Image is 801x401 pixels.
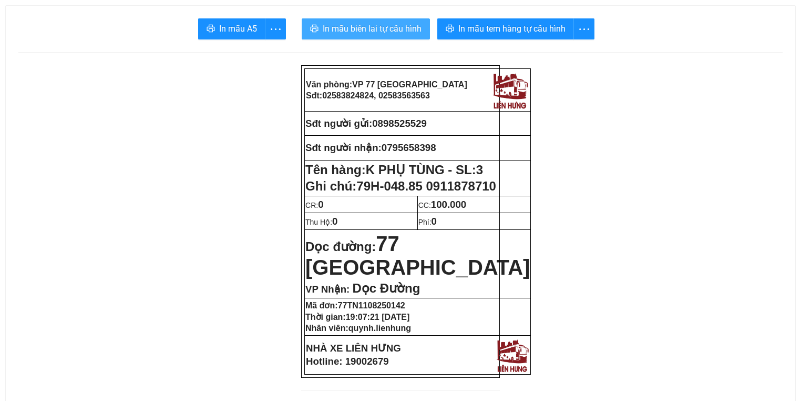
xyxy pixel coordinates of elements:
[305,163,483,177] strong: Tên hàng:
[574,23,594,36] span: more
[348,324,411,333] span: quynh.lienhung
[310,24,319,34] span: printer
[318,199,323,210] span: 0
[494,337,530,373] img: logo
[305,201,324,209] span: CR:
[573,18,594,39] button: more
[265,18,286,39] button: more
[306,343,401,354] strong: NHÀ XE LIÊN HƯNG
[346,313,410,322] span: 19:07:21 [DATE]
[382,142,436,153] span: 0795658398
[306,91,430,100] strong: Sđt:
[306,80,467,89] strong: Văn phòng:
[418,218,437,226] span: Phí:
[490,70,530,110] img: logo
[476,163,483,177] span: 3
[305,284,350,295] span: VP Nhận:
[446,24,454,34] span: printer
[306,356,389,367] strong: Hotline: 19002679
[265,23,285,36] span: more
[372,118,427,129] span: 0898525529
[305,179,496,193] span: Ghi chú:
[305,218,337,226] span: Thu Hộ:
[432,216,437,227] span: 0
[366,163,483,177] span: K PHỤ TÙNG - SL:
[207,24,215,34] span: printer
[305,324,411,333] strong: Nhân viên:
[431,199,466,210] span: 100.000
[352,281,420,295] span: Dọc Đường
[338,301,405,310] span: 77TN1108250142
[302,18,430,39] button: printerIn mẫu biên lai tự cấu hình
[305,142,382,153] strong: Sđt người nhận:
[437,18,574,39] button: printerIn mẫu tem hàng tự cấu hình
[418,201,467,209] span: CC:
[305,118,372,129] strong: Sđt người gửi:
[305,232,530,279] span: 77 [GEOGRAPHIC_DATA]
[305,301,405,310] strong: Mã đơn:
[305,313,409,322] strong: Thời gian:
[322,91,430,100] span: 02583824824, 02583563563
[323,22,422,35] span: In mẫu biên lai tự cấu hình
[332,216,337,227] span: 0
[219,22,257,35] span: In mẫu A5
[198,18,265,39] button: printerIn mẫu A5
[458,22,566,35] span: In mẫu tem hàng tự cấu hình
[352,80,467,89] span: VP 77 [GEOGRAPHIC_DATA]
[305,239,530,277] strong: Dọc đường:
[356,179,496,193] span: 79H-048.85 0911878710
